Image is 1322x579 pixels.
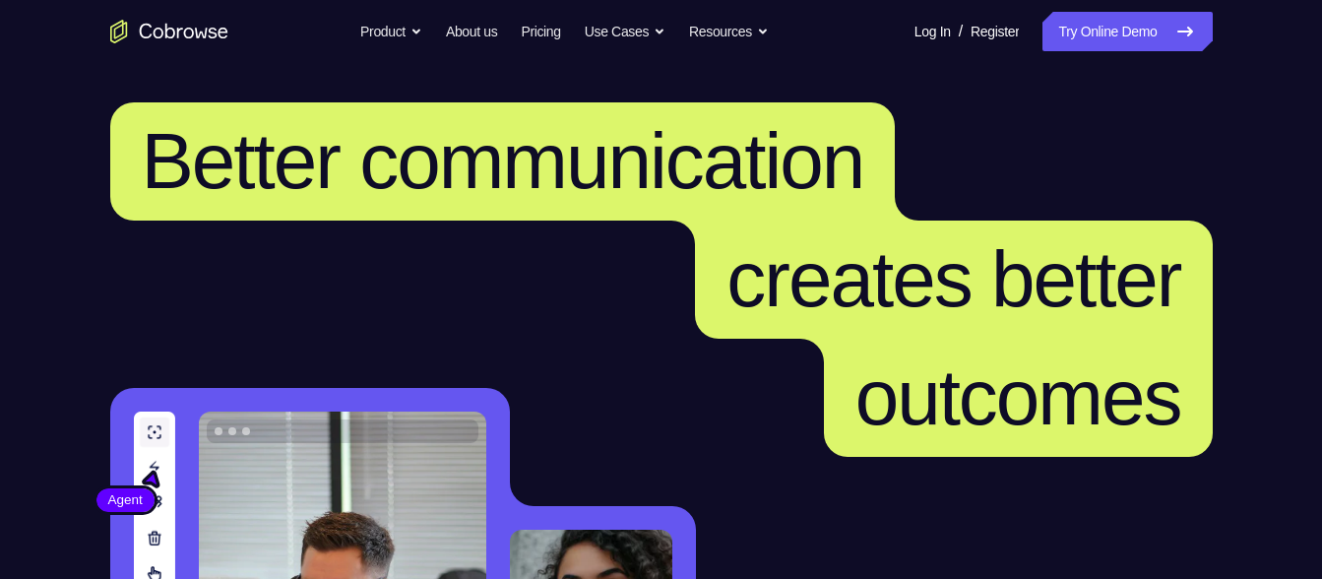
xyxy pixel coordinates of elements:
[446,12,497,51] a: About us
[726,235,1180,323] span: creates better
[360,12,422,51] button: Product
[96,490,155,510] span: Agent
[914,12,951,51] a: Log In
[959,20,963,43] span: /
[1042,12,1212,51] a: Try Online Demo
[585,12,665,51] button: Use Cases
[521,12,560,51] a: Pricing
[971,12,1019,51] a: Register
[855,354,1181,441] span: outcomes
[142,117,864,205] span: Better communication
[689,12,769,51] button: Resources
[110,20,228,43] a: Go to the home page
